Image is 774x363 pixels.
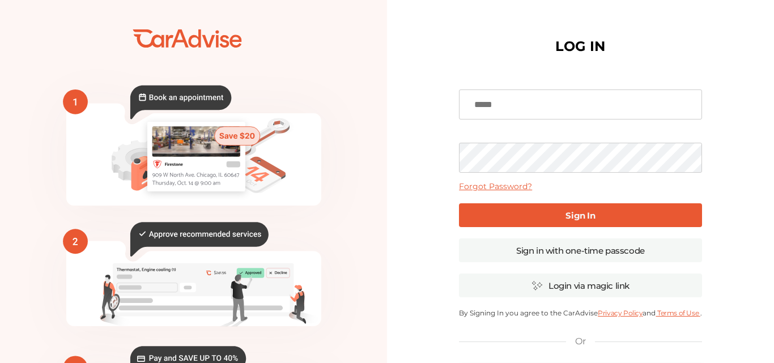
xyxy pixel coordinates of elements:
img: magic_icon.32c66aac.svg [531,280,543,291]
h1: LOG IN [555,41,605,52]
a: Login via magic link [459,274,702,297]
a: Terms of Use [656,309,700,317]
a: Privacy Policy [598,309,643,317]
p: Or [575,335,585,348]
p: By Signing In you agree to the CarAdvise and . [459,309,702,317]
b: Sign In [565,210,595,221]
a: Forgot Password? [459,181,532,191]
a: Sign in with one-time passcode [459,238,702,262]
a: Sign In [459,203,702,227]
